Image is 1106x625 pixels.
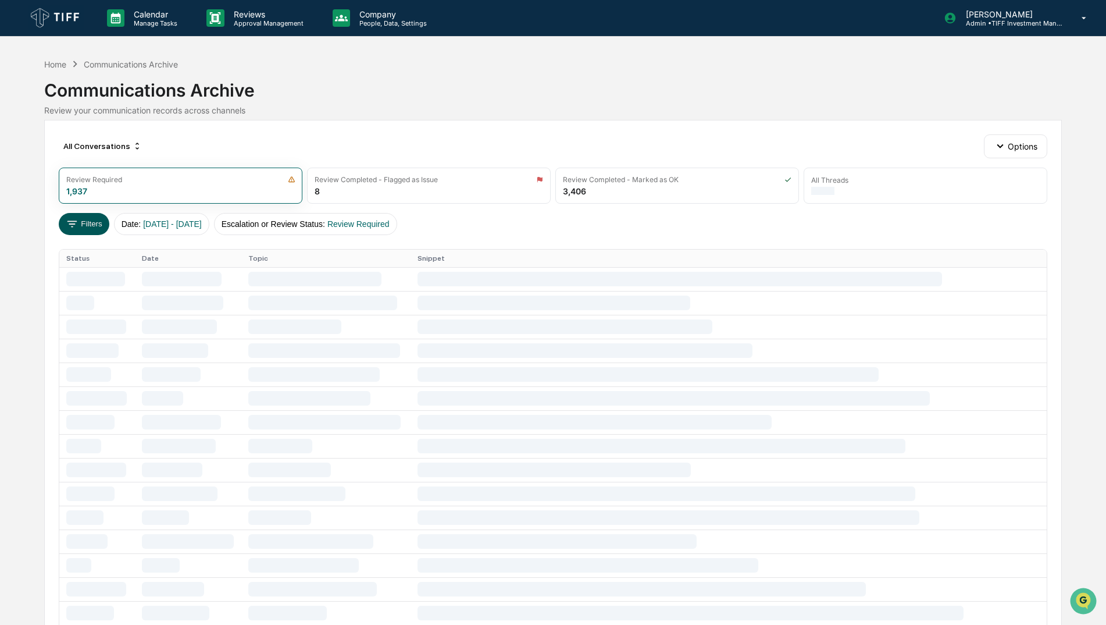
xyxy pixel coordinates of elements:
button: Date:[DATE] - [DATE] [114,213,209,235]
div: 🖐️ [12,148,21,157]
img: logo [28,5,84,31]
div: 🗄️ [84,148,94,157]
p: Approval Management [224,19,309,27]
img: icon [784,176,791,183]
th: Topic [241,250,411,267]
div: We're available if you need us! [40,101,147,110]
span: Preclearance [23,147,75,158]
div: Review your communication records across channels [44,105,1062,115]
p: People, Data, Settings [350,19,433,27]
div: 1,937 [66,186,87,196]
th: Date [135,250,241,267]
p: Company [350,9,433,19]
div: All Threads [811,176,848,184]
p: [PERSON_NAME] [957,9,1065,19]
img: 1746055101610-c473b297-6a78-478c-a979-82029cc54cd1 [12,89,33,110]
div: All Conversations [59,137,147,155]
div: 8 [315,186,320,196]
button: Options [984,134,1047,158]
div: Review Completed - Marked as OK [563,175,679,184]
div: Home [44,59,66,69]
a: 🗄️Attestations [80,142,149,163]
span: Pylon [116,197,141,206]
span: Review Required [327,219,390,229]
button: Escalation or Review Status:Review Required [214,213,397,235]
p: How can we help? [12,24,212,43]
div: 🔎 [12,170,21,179]
button: Start new chat [198,93,212,106]
p: Calendar [124,9,183,19]
span: Data Lookup [23,169,73,180]
a: Powered byPylon [82,197,141,206]
div: 3,406 [563,186,586,196]
div: Start new chat [40,89,191,101]
div: Review Required [66,175,122,184]
th: Status [59,250,135,267]
th: Snippet [411,250,1047,267]
p: Manage Tasks [124,19,183,27]
span: Attestations [96,147,144,158]
div: Communications Archive [44,70,1062,101]
img: icon [536,176,543,183]
img: icon [288,176,295,183]
span: [DATE] - [DATE] [143,219,202,229]
div: Review Completed - Flagged as Issue [315,175,438,184]
p: Admin • TIFF Investment Management [957,19,1065,27]
p: Reviews [224,9,309,19]
a: 🔎Data Lookup [7,164,78,185]
button: Filters [59,213,109,235]
a: 🖐️Preclearance [7,142,80,163]
div: Communications Archive [84,59,178,69]
iframe: Open customer support [1069,587,1100,618]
